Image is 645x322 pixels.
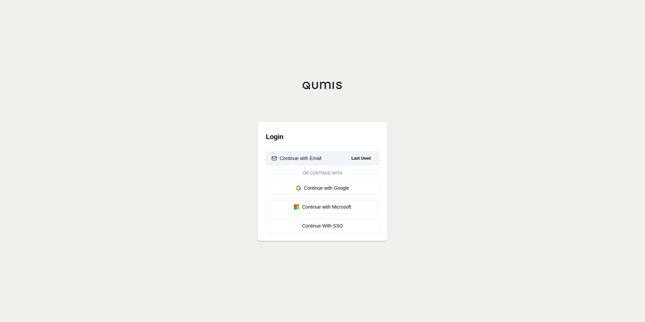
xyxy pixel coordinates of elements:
h3: Login [266,130,379,143]
div: Continue With SSO [272,222,373,229]
div: Continue with Google [272,185,373,191]
img: Qumis [302,81,343,89]
span: Last Used [349,154,373,162]
button: Continue with Microsoft [266,200,379,214]
button: Continue with Google [266,181,379,195]
a: Continue With SSO [266,219,379,233]
div: Continue with Microsoft [272,204,373,210]
button: Continue with EmailLast Used [266,152,379,165]
span: Or continue with [300,170,345,176]
div: Continue with Email [272,155,321,162]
